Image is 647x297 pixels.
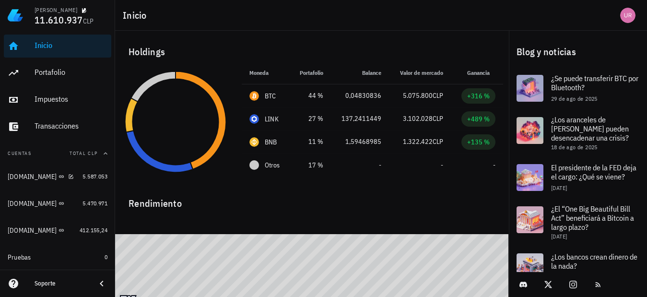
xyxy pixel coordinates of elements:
[249,137,259,147] div: BNB-icon
[265,114,279,124] div: LINK
[433,91,443,100] span: CLP
[551,184,567,191] span: [DATE]
[493,161,495,169] span: -
[551,95,598,102] span: 29 de ago de 2025
[551,115,629,143] span: ¿Los aranceles de [PERSON_NAME] pueden desencadenar una crisis?
[4,246,111,269] a: Pruebas 0
[290,61,331,84] th: Portafolio
[35,13,83,26] span: 11.610.937
[509,246,647,288] a: ¿Los bancos crean dinero de la nada?
[551,233,567,240] span: [DATE]
[4,192,111,215] a: [DOMAIN_NAME] 5.470.971
[331,61,389,84] th: Balance
[551,143,598,151] span: 18 de ago de 2025
[379,161,381,169] span: -
[339,137,381,147] div: 1,59468985
[121,188,503,211] div: Rendimiento
[123,8,151,23] h1: Inicio
[339,91,381,101] div: 0,04830836
[4,269,111,292] button: Archivadas
[35,68,107,77] div: Portafolio
[467,114,490,124] div: +489 %
[82,200,107,207] span: 5.470.971
[83,17,94,25] span: CLP
[620,8,635,23] div: avatar
[403,91,433,100] span: 5.075.800
[433,137,443,146] span: CLP
[249,91,259,101] div: BTC-icon
[297,160,323,170] div: 17 %
[8,173,57,181] div: [DOMAIN_NAME]
[121,36,503,67] div: Holdings
[35,121,107,131] div: Transacciones
[509,109,647,156] a: ¿Los aranceles de [PERSON_NAME] pueden desencadenar una crisis? 18 de ago de 2025
[8,253,31,261] div: Pruebas
[265,137,277,147] div: BNB
[4,61,111,84] a: Portafolio
[403,114,433,123] span: 3.102.028
[8,8,23,23] img: LedgiFi
[297,137,323,147] div: 11 %
[467,137,490,147] div: +135 %
[4,219,111,242] a: [DOMAIN_NAME] 412.155,24
[35,6,77,14] div: [PERSON_NAME]
[433,114,443,123] span: CLP
[70,150,98,156] span: Total CLP
[249,114,259,124] div: LINK-icon
[80,226,107,234] span: 412.155,24
[509,199,647,246] a: ¿El “One Big Beautiful Bill Act” beneficiará a Bitcoin a largo plazo? [DATE]
[265,91,276,101] div: BTC
[389,61,451,84] th: Valor de mercado
[297,91,323,101] div: 44 %
[551,73,638,92] span: ¿Se puede transferir BTC por Bluetooth?
[242,61,290,84] th: Moneda
[4,88,111,111] a: Impuestos
[551,204,634,232] span: ¿El “One Big Beautiful Bill Act” beneficiará a Bitcoin a largo plazo?
[441,161,443,169] span: -
[35,95,107,104] div: Impuestos
[467,91,490,101] div: +316 %
[8,226,57,235] div: [DOMAIN_NAME]
[297,114,323,124] div: 27 %
[467,69,495,76] span: Ganancia
[509,156,647,199] a: El presidente de la FED deja el cargo: ¿Qué se viene? [DATE]
[509,67,647,109] a: ¿Se puede transferir BTC por Bluetooth? 29 de ago de 2025
[4,142,111,165] button: CuentasTotal CLP
[509,36,647,67] div: Blog y noticias
[551,163,636,181] span: El presidente de la FED deja el cargo: ¿Qué se viene?
[4,115,111,138] a: Transacciones
[8,200,57,208] div: [DOMAIN_NAME]
[339,114,381,124] div: 137,2411449
[105,253,107,261] span: 0
[551,252,637,271] span: ¿Los bancos crean dinero de la nada?
[4,165,111,188] a: [DOMAIN_NAME] 5.587.053
[265,160,280,170] span: Otros
[35,41,107,50] div: Inicio
[35,280,88,287] div: Soporte
[82,173,107,180] span: 5.587.053
[403,137,433,146] span: 1.322.422
[4,35,111,58] a: Inicio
